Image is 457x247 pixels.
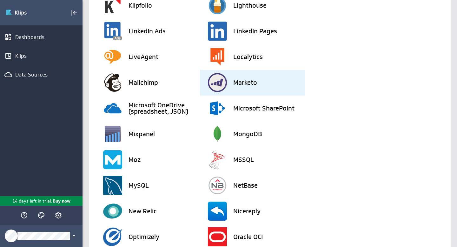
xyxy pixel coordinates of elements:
img: image1927158031853539236.png [208,22,227,41]
h3: Moz [129,157,141,163]
img: image2262199030057641335.png [103,124,122,144]
img: image3090193121203235621.png [103,176,122,195]
div: Help [19,210,30,221]
h3: Mixpanel [129,131,155,137]
img: image1858912082062294012.png [103,22,122,41]
img: image2727001818289248180.png [208,47,227,66]
div: Account and settings [53,210,64,221]
img: image3733488383706836428.png [208,124,227,144]
h3: New Relic [129,208,157,214]
img: image317880333281432042.png [103,202,122,221]
img: image6945227001548638080.png [103,150,122,169]
img: image7954769931657248111.png [103,227,122,246]
h3: Oracle OCI [233,234,263,240]
img: image9081664077326317578.png [208,176,227,195]
h3: Mailchimp [129,79,158,86]
img: image2025555428966830558.png [208,150,227,169]
div: Collapse [69,7,80,18]
h3: Microsoft SharePoint [233,105,295,111]
svg: Themes [37,211,45,219]
img: image2781635771185835885.png [103,99,122,118]
h3: MSSQL [233,157,254,163]
img: image6893361186059950405.png [208,202,227,221]
h3: LiveAgent [129,54,158,60]
img: image2412903710494262349.png [103,47,122,66]
h3: Nicereply [233,208,261,214]
svg: Account and settings [55,211,62,219]
img: image2087272774717600377.png [208,99,227,118]
h3: MongoDB [233,131,262,137]
img: image1629079199996430842.png [103,73,122,92]
img: image6350885926392812111.png [208,73,227,92]
p: Buy now [52,198,70,204]
div: Go to Dashboards [5,8,50,18]
div: Data Sources [15,71,67,78]
h3: Lighthouse [233,2,267,9]
h3: LinkedIn Pages [233,28,277,34]
div: Themes [36,210,47,221]
h3: MySQL [129,182,149,189]
div: Dashboards [15,34,67,41]
h3: Klipfolio [129,2,152,9]
img: Klipfolio klips logo [5,8,50,18]
h3: LinkedIn Ads [129,28,166,34]
h3: Marketo [233,79,257,86]
h3: Localytics [233,54,263,60]
h3: Microsoft OneDrive (spreadsheet, JSON) [129,102,200,115]
p: 14 days left in trial. [12,198,52,204]
img: image5696066600681622946.png [208,227,227,246]
div: Klips [15,52,67,59]
h3: Optimizely [129,234,159,240]
h3: NetBase [233,182,258,189]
